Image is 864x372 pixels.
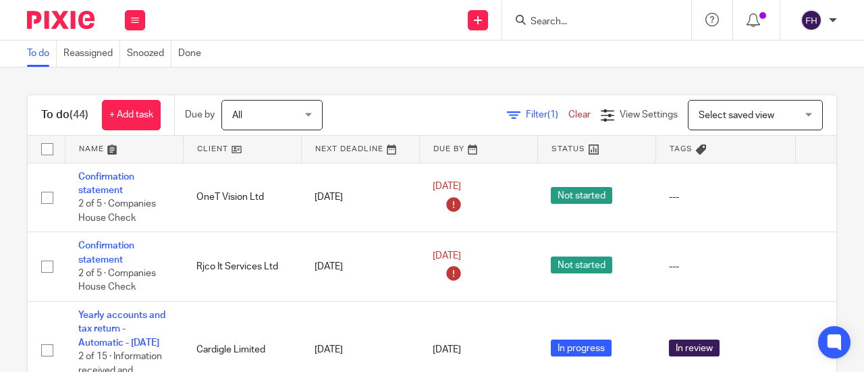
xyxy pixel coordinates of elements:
[78,199,156,223] span: 2 of 5 · Companies House Check
[301,232,419,302] td: [DATE]
[699,111,774,120] span: Select saved view
[670,145,693,153] span: Tags
[529,16,651,28] input: Search
[551,257,612,273] span: Not started
[301,163,419,232] td: [DATE]
[669,340,720,356] span: In review
[41,108,88,122] h1: To do
[63,41,120,67] a: Reassigned
[183,163,301,232] td: OneT Vision Ltd
[185,108,215,122] p: Due by
[526,110,568,119] span: Filter
[551,340,612,356] span: In progress
[568,110,591,119] a: Clear
[669,260,782,273] div: ---
[178,41,208,67] a: Done
[27,41,57,67] a: To do
[433,345,461,354] span: [DATE]
[232,111,242,120] span: All
[433,251,461,261] span: [DATE]
[102,100,161,130] a: + Add task
[620,110,678,119] span: View Settings
[27,11,94,29] img: Pixie
[78,241,134,264] a: Confirmation statement
[183,232,301,302] td: Rjco It Services Ltd
[669,190,782,204] div: ---
[551,187,612,204] span: Not started
[70,109,88,120] span: (44)
[78,172,134,195] a: Confirmation statement
[547,110,558,119] span: (1)
[78,311,165,348] a: Yearly accounts and tax return - Automatic - [DATE]
[433,182,461,191] span: [DATE]
[127,41,171,67] a: Snoozed
[801,9,822,31] img: svg%3E
[78,269,156,292] span: 2 of 5 · Companies House Check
